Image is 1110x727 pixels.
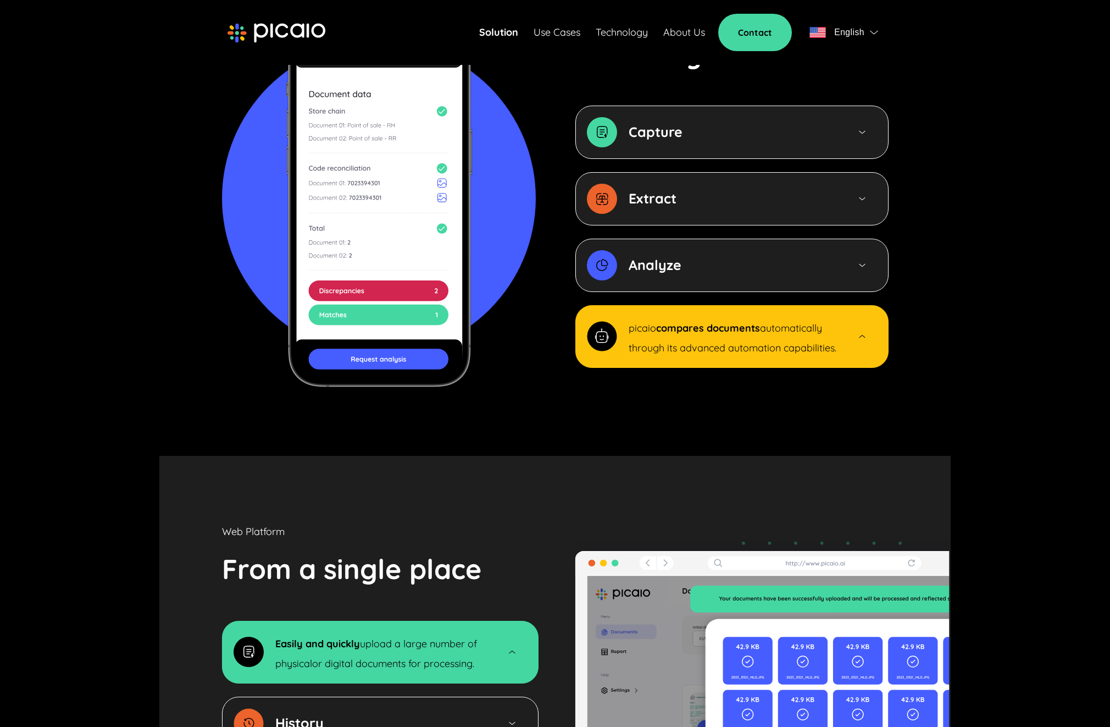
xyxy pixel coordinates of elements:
[222,9,536,388] img: app-img
[587,117,617,147] img: dynamiccard-img
[222,548,482,590] p: From a single place
[587,250,617,280] img: dynamiccard-img
[234,637,264,667] img: dynamiccard-img
[857,332,867,341] img: arrow-img
[857,261,867,270] img: arrow-img
[656,322,760,334] b: compares documents
[534,25,580,40] a: Use Cases
[275,637,360,650] b: Easily and quickly
[663,25,705,40] a: About Us
[227,23,325,43] img: picaio-logo
[718,14,792,51] a: Contact
[870,30,878,35] img: flag
[312,657,474,670] span: or digital documents for processing.
[805,21,883,43] button: flagEnglishflag
[507,647,517,657] img: arrow-img
[629,123,682,140] strong: Capture
[834,25,864,40] span: English
[629,256,681,273] strong: Analyze
[587,321,617,351] img: dynamiccard-img
[629,322,836,354] span: automatically through its advanced automation capabilities.
[479,25,518,40] a: Solution
[222,524,285,539] p: Web Platform
[857,194,867,203] img: arrow-img
[629,190,676,207] strong: Extract
[809,27,826,38] img: flag
[629,322,656,334] span: picaio
[596,25,648,40] a: Technology
[587,184,617,214] img: dynamiccard-img
[275,637,477,670] span: upload a large number of physical
[857,128,867,137] img: arrow-img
